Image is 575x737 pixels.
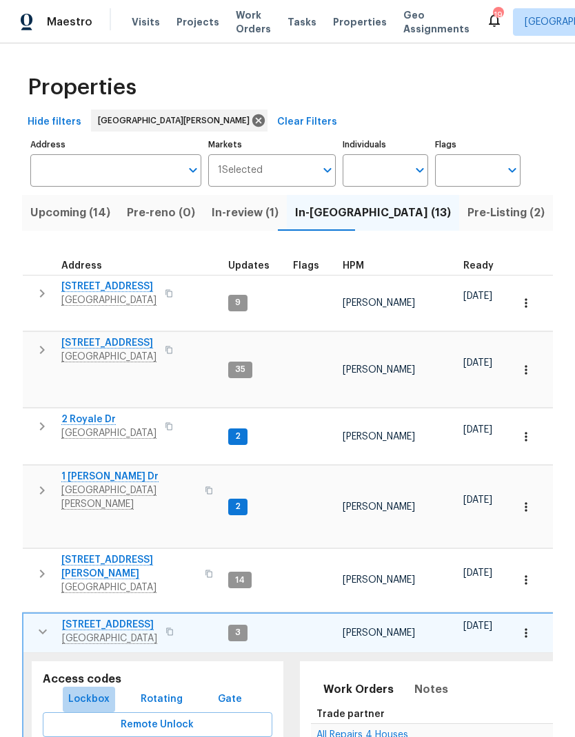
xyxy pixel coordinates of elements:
[91,110,268,132] div: [GEOGRAPHIC_DATA][PERSON_NAME]
[463,495,492,505] span: [DATE]
[403,8,470,36] span: Geo Assignments
[295,203,451,222] span: In-[GEOGRAPHIC_DATA] (13)
[43,672,272,687] h5: Access codes
[236,8,271,36] span: Work Orders
[132,15,160,29] span: Visits
[323,680,394,699] span: Work Orders
[230,627,246,639] span: 3
[22,110,87,135] button: Hide filters
[467,203,545,222] span: Pre-Listing (2)
[63,687,115,712] button: Lockbox
[287,17,316,27] span: Tasks
[176,15,219,29] span: Projects
[293,261,319,271] span: Flags
[343,432,415,442] span: [PERSON_NAME]
[272,110,343,135] button: Clear Filters
[214,691,247,708] span: Gate
[61,261,102,271] span: Address
[54,716,261,734] span: Remote Unlock
[183,160,203,180] button: Open
[463,291,492,301] span: [DATE]
[30,203,110,222] span: Upcoming (14)
[414,680,448,699] span: Notes
[343,365,415,375] span: [PERSON_NAME]
[141,691,183,708] span: Rotating
[463,358,492,368] span: [DATE]
[410,160,430,180] button: Open
[463,568,492,578] span: [DATE]
[463,425,492,435] span: [DATE]
[343,502,415,512] span: [PERSON_NAME]
[503,160,522,180] button: Open
[228,261,270,271] span: Updates
[230,297,246,309] span: 9
[343,141,428,149] label: Individuals
[333,15,387,29] span: Properties
[435,141,521,149] label: Flags
[318,160,337,180] button: Open
[68,691,110,708] span: Lockbox
[230,430,246,442] span: 2
[212,203,279,222] span: In-review (1)
[343,575,415,585] span: [PERSON_NAME]
[230,501,246,512] span: 2
[277,114,337,131] span: Clear Filters
[463,261,494,271] span: Ready
[47,15,92,29] span: Maestro
[463,621,492,631] span: [DATE]
[127,203,195,222] span: Pre-reno (0)
[493,8,503,22] div: 19
[218,165,263,176] span: 1 Selected
[135,687,188,712] button: Rotating
[208,687,252,712] button: Gate
[98,114,255,127] span: [GEOGRAPHIC_DATA][PERSON_NAME]
[28,81,137,94] span: Properties
[463,261,506,271] div: Earliest renovation start date (first business day after COE or Checkout)
[343,261,364,271] span: HPM
[343,628,415,638] span: [PERSON_NAME]
[316,709,385,719] span: Trade partner
[230,574,250,586] span: 14
[208,141,336,149] label: Markets
[343,298,415,308] span: [PERSON_NAME]
[230,364,251,375] span: 35
[28,114,81,131] span: Hide filters
[30,141,201,149] label: Address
